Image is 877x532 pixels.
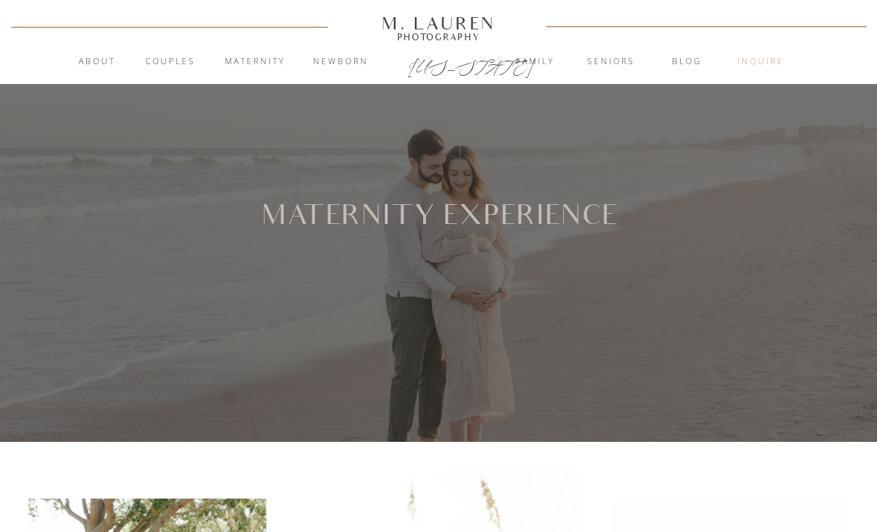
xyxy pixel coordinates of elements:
[650,55,724,69] a: blog
[376,33,502,40] a: Photography
[498,55,572,69] a: Family
[341,16,537,31] a: M. Lauren
[724,55,798,69] a: inquire
[134,55,208,69] a: Couples
[71,55,124,69] a: About
[574,55,648,69] a: Seniors
[408,56,470,72] a: [US_STATE]
[218,55,292,69] a: Maternity
[304,55,378,69] a: Newborn
[258,202,620,229] h1: Maternity Experience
